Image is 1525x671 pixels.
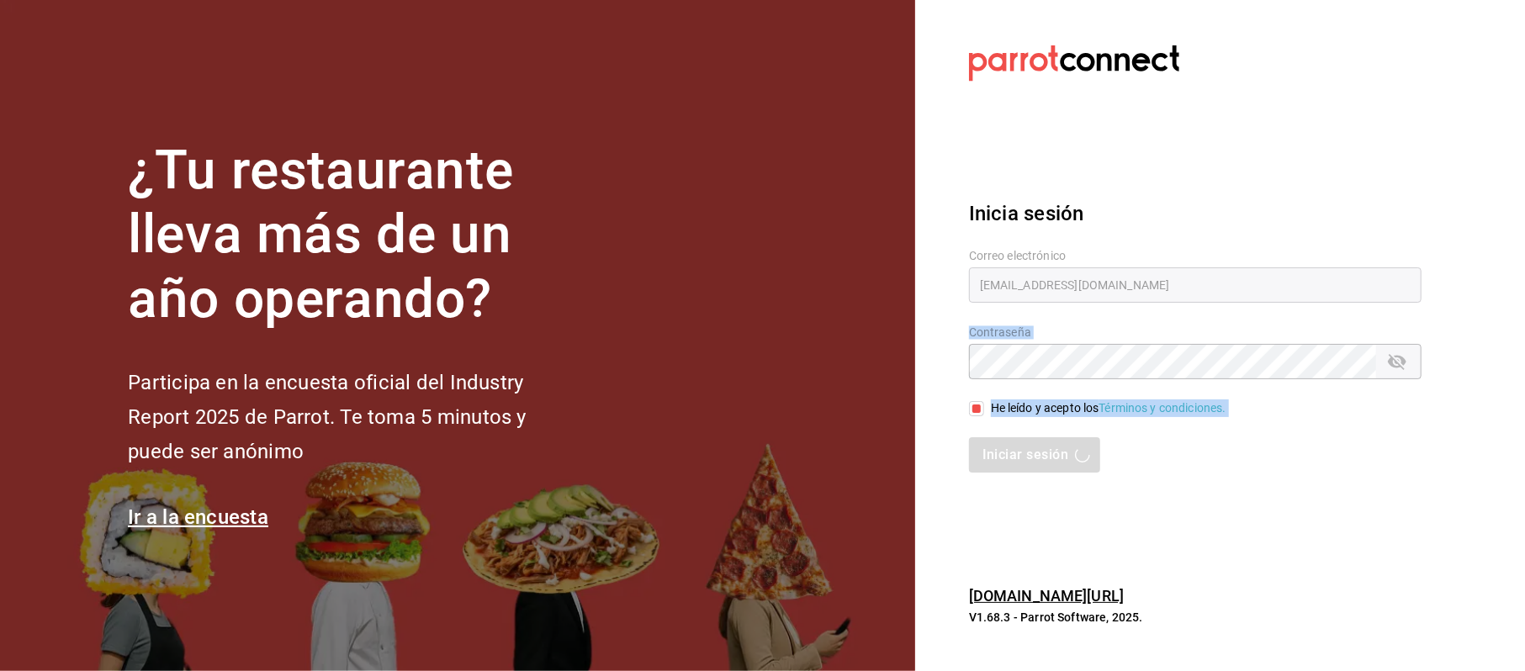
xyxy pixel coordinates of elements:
[969,609,1422,626] p: V1.68.3 - Parrot Software, 2025.
[1099,401,1226,415] a: Términos y condiciones.
[969,267,1422,303] input: Ingresa tu correo electrónico
[969,326,1422,338] label: Contraseña
[991,399,1226,417] div: He leído y acepto los
[128,505,268,529] a: Ir a la encuesta
[128,366,582,468] h2: Participa en la encuesta oficial del Industry Report 2025 de Parrot. Te toma 5 minutos y puede se...
[969,198,1422,229] h3: Inicia sesión
[969,250,1422,262] label: Correo electrónico
[969,587,1124,605] a: [DOMAIN_NAME][URL]
[128,139,582,332] h1: ¿Tu restaurante lleva más de un año operando?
